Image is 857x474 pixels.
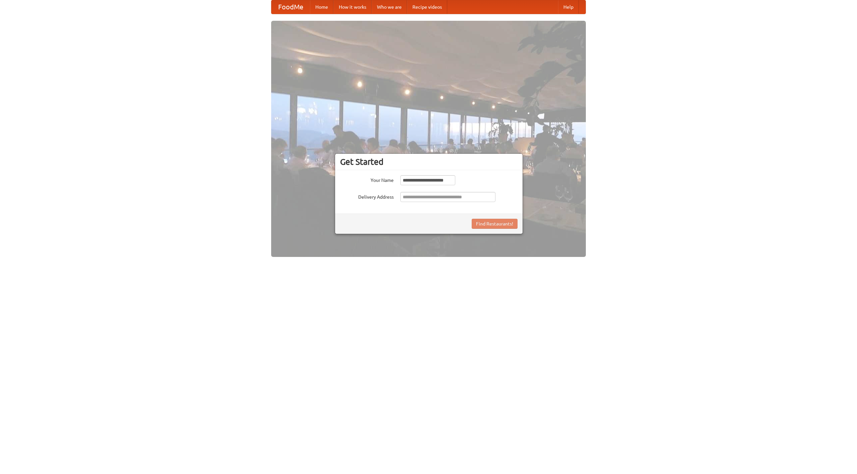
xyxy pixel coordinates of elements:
button: Find Restaurants! [472,219,518,229]
h3: Get Started [340,157,518,167]
a: Recipe videos [407,0,447,14]
label: Your Name [340,175,394,184]
a: FoodMe [271,0,310,14]
a: Who we are [372,0,407,14]
a: Help [558,0,579,14]
a: Home [310,0,333,14]
label: Delivery Address [340,192,394,200]
a: How it works [333,0,372,14]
